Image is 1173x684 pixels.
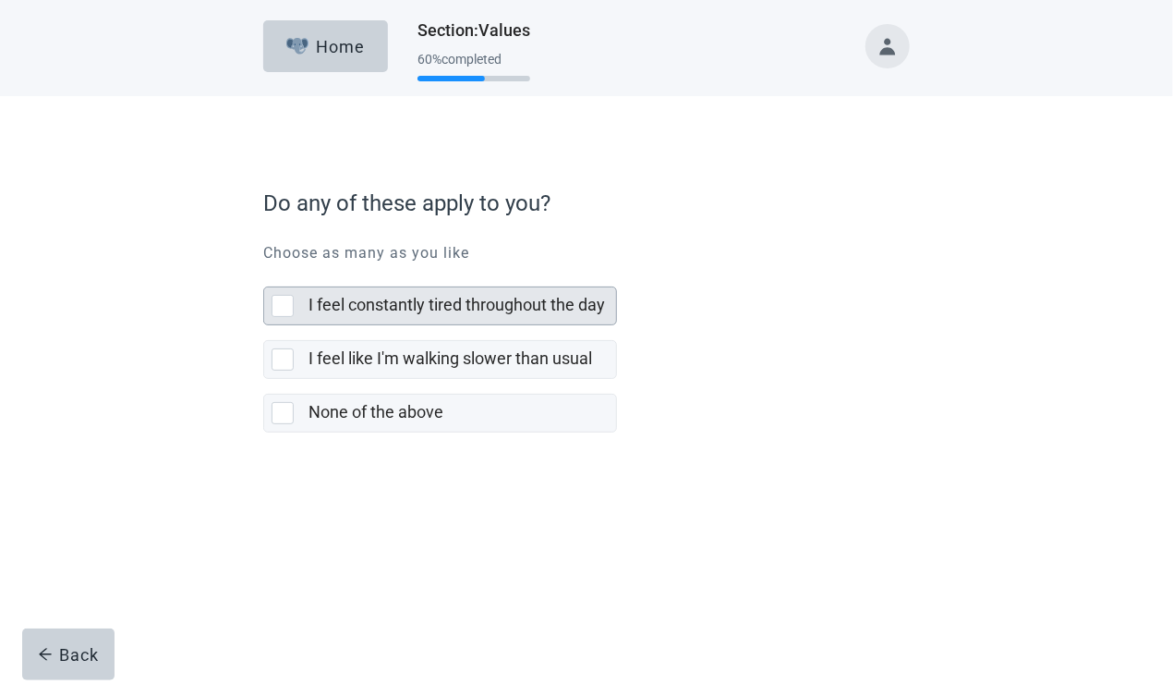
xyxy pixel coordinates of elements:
[417,18,530,43] h1: Section : Values
[263,242,910,264] p: Choose as many as you like
[263,287,617,325] div: I feel constantly tired throughout the day, checkbox, not selected
[865,24,910,68] button: Toggle account menu
[263,340,617,379] div: I feel like I'm walking slower than usual, checkbox, not selected
[263,20,388,72] button: ElephantHome
[286,38,309,55] img: Elephant
[308,402,443,421] label: None of the above
[308,295,605,314] label: I feel constantly tired throughout the day
[263,394,617,433] div: None of the above, checkbox, not selected
[308,348,592,368] label: I feel like I'm walking slower than usual
[22,629,115,680] button: arrow-leftBack
[417,52,530,67] div: 60 % completed
[38,647,53,662] span: arrow-left
[38,645,100,664] div: Back
[417,44,530,90] div: Progress section
[286,37,366,55] div: Home
[263,187,901,220] label: Do any of these apply to you?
